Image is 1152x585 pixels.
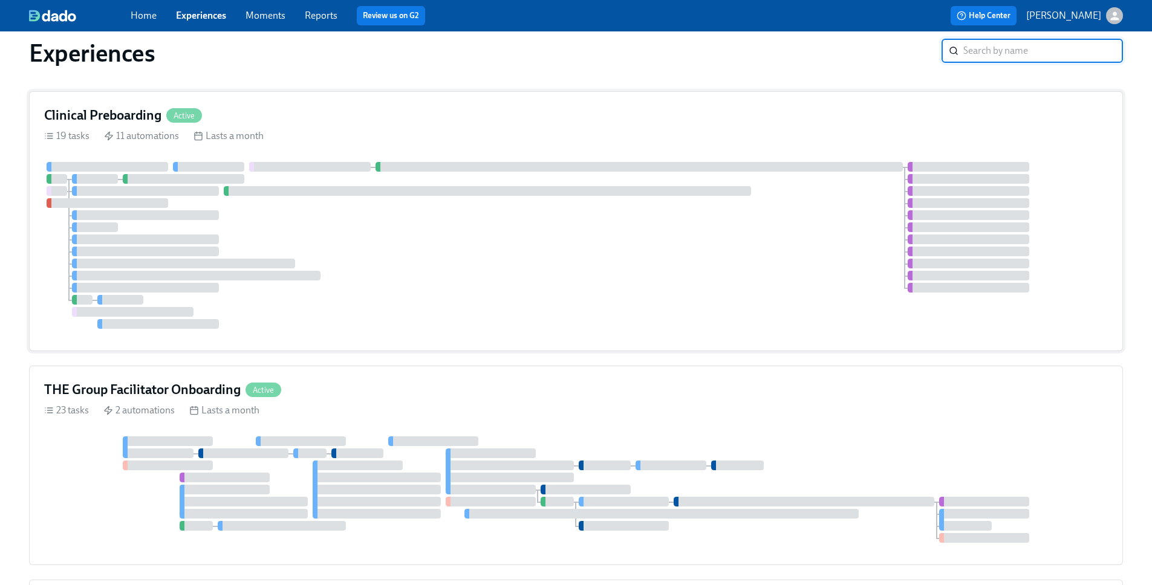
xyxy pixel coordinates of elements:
[29,366,1123,565] a: THE Group Facilitator OnboardingActive23 tasks 2 automations Lasts a month
[357,6,425,25] button: Review us on G2
[963,39,1123,63] input: Search by name
[29,10,76,22] img: dado
[363,10,419,22] a: Review us on G2
[29,10,131,22] a: dado
[951,6,1017,25] button: Help Center
[246,10,285,21] a: Moments
[44,404,89,417] div: 23 tasks
[189,404,259,417] div: Lasts a month
[44,106,161,124] h4: Clinical Preboarding
[194,129,264,143] div: Lasts a month
[957,10,1010,22] span: Help Center
[29,39,155,68] h1: Experiences
[103,404,175,417] div: 2 automations
[131,10,157,21] a: Home
[246,386,281,395] span: Active
[1026,9,1101,22] p: [PERSON_NAME]
[305,10,337,21] a: Reports
[176,10,226,21] a: Experiences
[29,91,1123,351] a: Clinical PreboardingActive19 tasks 11 automations Lasts a month
[44,381,241,399] h4: THE Group Facilitator Onboarding
[104,129,179,143] div: 11 automations
[1026,7,1123,24] button: [PERSON_NAME]
[44,129,89,143] div: 19 tasks
[166,111,202,120] span: Active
